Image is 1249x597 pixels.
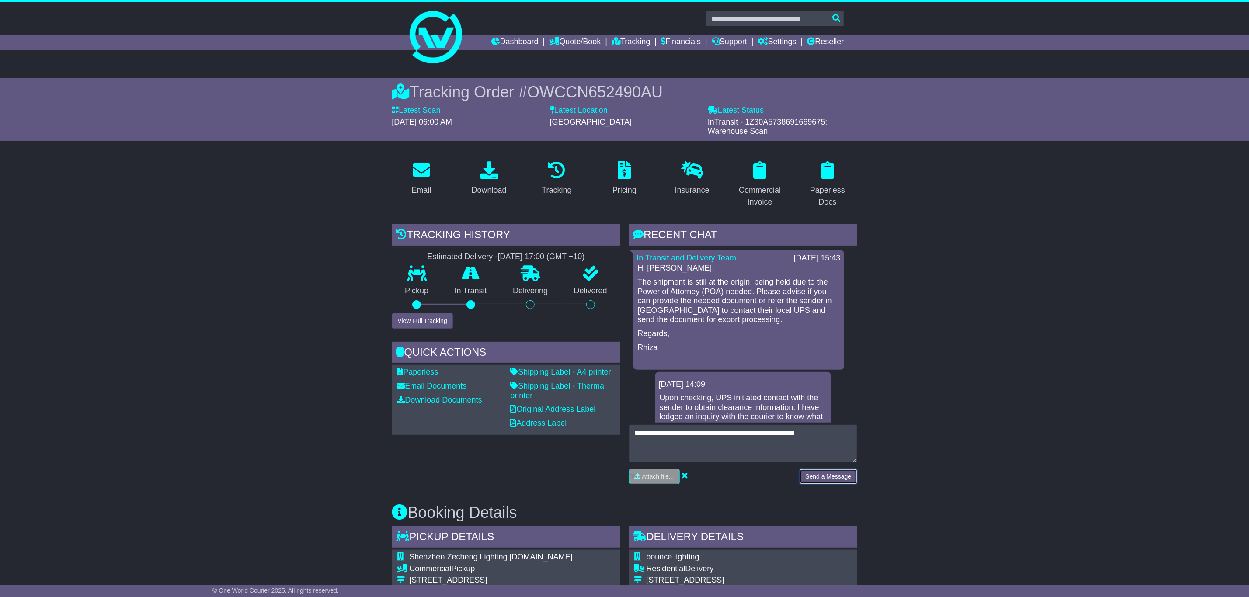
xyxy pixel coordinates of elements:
a: Email [406,158,437,199]
div: Commercial Invoice [736,184,784,208]
span: Commercial [410,564,452,573]
div: Tracking history [392,224,620,248]
div: Pickup [410,564,615,574]
div: Pricing [612,184,637,196]
p: Pickup [392,286,442,296]
a: Dashboard [492,35,539,50]
span: © One World Courier 2025. All rights reserved. [212,587,339,594]
div: RECENT CHAT [629,224,857,248]
span: [DATE] 06:00 AM [392,118,452,126]
p: Hi [PERSON_NAME], [638,264,840,273]
a: In Transit and Delivery Team [637,253,737,262]
div: [DATE] 17:00 (GMT +10) [498,252,585,262]
a: Shipping Label - Thermal printer [511,382,606,400]
button: View Full Tracking [392,313,453,329]
label: Latest Status [708,106,764,115]
p: Delivered [561,286,620,296]
span: Shenzhen Zecheng Lighting [DOMAIN_NAME] [410,552,573,561]
p: Regards, [638,329,840,339]
p: Rhiza [638,343,840,353]
span: OWCCN652490AU [527,83,663,101]
div: Quick Actions [392,342,620,365]
a: Paperless [397,368,438,376]
a: Settings [758,35,797,50]
a: Shipping Label - A4 printer [511,368,611,376]
a: Pricing [607,158,642,199]
a: Paperless Docs [798,158,857,211]
div: Tracking Order # [392,83,857,101]
p: The shipment is still at the origin, being held due to the Power of Attorney (POA) needed. Please... [638,278,840,325]
div: Pickup Details [392,526,620,550]
a: Commercial Invoice [731,158,790,211]
a: Support [712,35,747,50]
a: Tracking [612,35,650,50]
div: [STREET_ADDRESS] [410,576,615,585]
span: InTransit - 1Z30A5738691669675: Warehouse Scan [708,118,828,136]
div: [DATE] 14:09 [659,380,828,389]
a: Download Documents [397,396,482,404]
a: Email Documents [397,382,467,390]
label: Latest Scan [392,106,441,115]
div: Insurance [675,184,710,196]
span: [GEOGRAPHIC_DATA] [550,118,632,126]
div: [DATE] 15:43 [794,253,841,263]
div: Tracking [542,184,571,196]
a: Reseller [807,35,844,50]
div: Paperless Docs [804,184,852,208]
a: Quote/Book [549,35,601,50]
p: Upon checking, UPS initiated contact with the sender to obtain clearance information. I have lodg... [660,393,827,441]
a: Financials [661,35,701,50]
p: In Transit [442,286,500,296]
span: bounce lighting [647,552,699,561]
h3: Booking Details [392,504,857,521]
a: Download [466,158,512,199]
p: Delivering [500,286,561,296]
div: Delivery [647,564,852,574]
a: Address Label [511,419,567,427]
button: Send a Message [800,469,857,484]
a: Insurance [669,158,715,199]
div: Delivery Details [629,526,857,550]
div: Download [472,184,507,196]
div: [STREET_ADDRESS] [647,576,852,585]
a: Tracking [536,158,577,199]
label: Latest Location [550,106,608,115]
a: Original Address Label [511,405,596,413]
span: Residential [647,564,685,573]
div: Email [411,184,431,196]
div: Estimated Delivery - [392,252,620,262]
